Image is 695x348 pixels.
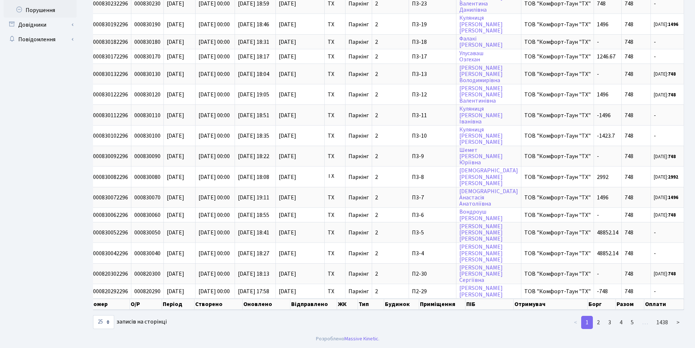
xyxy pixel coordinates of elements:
[625,229,633,237] span: 748
[524,133,591,139] span: ТОВ "Комфорт-Таун "ТХ"
[279,251,321,256] span: [DATE]
[412,54,453,60] span: П3-17
[654,153,676,160] small: [DATE]:
[167,20,184,28] span: [DATE]
[668,21,678,28] b: 1496
[134,53,161,61] span: 000830170
[668,212,676,218] b: 748
[93,287,128,295] span: 000820292296
[625,20,633,28] span: 748
[459,14,503,35] a: Куляниця[PERSON_NAME][PERSON_NAME]
[597,20,609,28] span: 1496
[597,249,618,257] span: 48852.14
[654,194,678,201] small: [DATE]:
[604,316,615,329] a: 3
[625,194,633,202] span: 748
[654,133,681,139] span: -
[328,212,342,218] span: ТХ
[167,173,184,181] span: [DATE]
[597,91,609,99] span: 1496
[198,111,230,119] span: [DATE] 00:00
[238,70,269,78] span: [DATE] 18:04
[459,64,503,84] a: [PERSON_NAME][PERSON_NAME]Володимирівна
[130,299,162,310] th: О/Р
[654,54,681,60] span: -
[524,112,591,118] span: ТОВ "Комфорт-Таун "ТХ"
[93,38,128,46] span: 000830182296
[134,270,161,278] span: 000820300
[654,230,681,236] span: -
[348,270,369,278] span: Паркінг
[93,211,128,219] span: 000830062296
[375,111,378,119] span: 2
[134,38,161,46] span: 000830180
[348,111,369,119] span: Паркінг
[459,35,503,49] a: Фалакі[PERSON_NAME]
[279,230,321,236] span: [DATE]
[466,299,514,310] th: ПІБ
[279,1,321,7] span: [DATE]
[198,152,230,160] span: [DATE] 00:00
[375,38,378,46] span: 2
[162,299,194,310] th: Період
[89,299,130,310] th: Номер
[654,71,676,77] small: [DATE]:
[625,173,633,181] span: 748
[654,271,676,277] small: [DATE]:
[625,152,633,160] span: 748
[459,187,518,208] a: [DEMOGRAPHIC_DATA]АнастасіяАнатоліївна
[167,249,184,257] span: [DATE]
[412,195,453,200] span: П3-7
[279,133,321,139] span: [DATE]
[375,173,378,181] span: 2
[93,173,128,181] span: 000830082296
[167,132,184,140] span: [DATE]
[625,38,633,46] span: 748
[328,174,342,180] span: ТХ
[238,194,269,202] span: [DATE] 19:11
[668,194,678,201] b: 1496
[134,111,161,119] span: 000830110
[198,132,230,140] span: [DATE] 00:00
[654,251,681,256] span: -
[93,229,128,237] span: 000830052296
[328,1,342,7] span: ТХ
[238,152,269,160] span: [DATE] 18:22
[238,173,269,181] span: [DATE] 18:08
[654,39,681,45] span: -
[597,111,611,119] span: -1496
[134,91,161,99] span: 000830120
[524,71,591,77] span: ТОВ "Комфорт-Таун "ТХ"
[328,153,342,159] span: ТХ
[375,270,378,278] span: 2
[524,195,591,200] span: ТОВ "Комфорт-Таун "ТХ"
[198,53,230,61] span: [DATE] 00:00
[524,92,591,97] span: ТОВ "Комфорт-Таун "ТХ"
[654,288,681,294] span: -
[134,152,161,160] span: 000830090
[328,195,342,200] span: ТХ
[524,54,591,60] span: ТОВ "Комфорт-Таун "ТХ"
[375,194,378,202] span: 2
[412,212,453,218] span: П3-6
[597,270,599,278] span: -
[167,287,184,295] span: [DATE]
[279,112,321,118] span: [DATE]
[134,70,161,78] span: 000830130
[358,299,384,310] th: Тип
[198,173,230,181] span: [DATE] 00:00
[198,20,230,28] span: [DATE] 00:00
[93,70,128,78] span: 000830132296
[597,229,618,237] span: 48852.14
[238,211,269,219] span: [DATE] 18:55
[459,243,503,264] a: [PERSON_NAME][PERSON_NAME][PERSON_NAME]
[134,287,161,295] span: 000820290
[167,111,184,119] span: [DATE]
[238,132,269,140] span: [DATE] 18:35
[668,71,676,77] b: 748
[625,287,633,295] span: 748
[412,271,453,277] span: П2-30
[238,270,269,278] span: [DATE] 18:13
[328,54,342,60] span: ТХ
[167,229,184,237] span: [DATE]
